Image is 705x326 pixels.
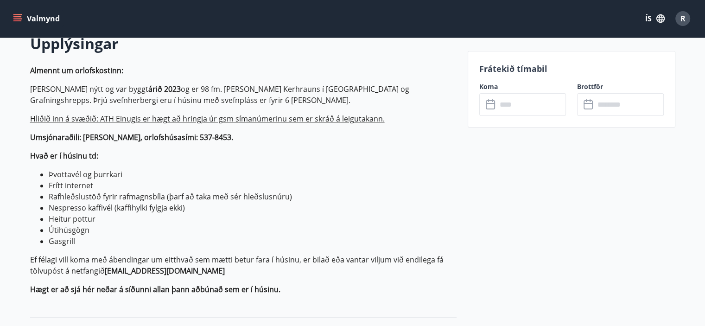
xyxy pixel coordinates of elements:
[49,236,457,247] li: Gasgrill
[49,180,457,191] li: Frítt internet
[479,63,664,75] p: Frátekið tímabil
[49,213,457,224] li: Heitur pottur
[640,10,670,27] button: ÍS
[49,169,457,180] li: Þvottavél og þurrkari
[30,284,280,294] strong: Hægt er að sjá hér neðar á síðunni allan þann aðbúnað sem er í húsinu.
[49,224,457,236] li: Útihúsgögn
[680,13,686,24] span: R
[30,254,457,276] p: Ef félagi vill koma með ábendingar um eitthvað sem mætti betur fara í húsinu, er bilað eða vantar...
[49,202,457,213] li: Nespresso kaffivél (kaffihylki fylgja ekki)
[105,266,225,276] strong: [EMAIL_ADDRESS][DOMAIN_NAME]
[30,132,233,142] strong: Umsjónaraðili: [PERSON_NAME], orlofshúsasími: 537-8453.
[30,114,385,124] ins: Hliðið inn á svæðið: ATH Einugis er hægt að hringja úr gsm símanúmerinu sem er skráð á leigutakann.
[577,82,664,91] label: Brottför
[479,82,566,91] label: Koma
[49,191,457,202] li: Rafhleðslustöð fyrir rafmagnsbíla (þarf að taka með sér hleðslusnúru)
[30,65,123,76] strong: Almennt um orlofskostinn:
[30,33,457,54] h2: Upplýsingar
[30,151,98,161] strong: Hvað er í húsinu td:
[148,84,181,94] strong: árið 2023
[30,83,457,106] p: [PERSON_NAME] nýtt og var byggt og er 98 fm. [PERSON_NAME] Kerhrauns í [GEOGRAPHIC_DATA] og Grafn...
[11,10,64,27] button: menu
[672,7,694,30] button: R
